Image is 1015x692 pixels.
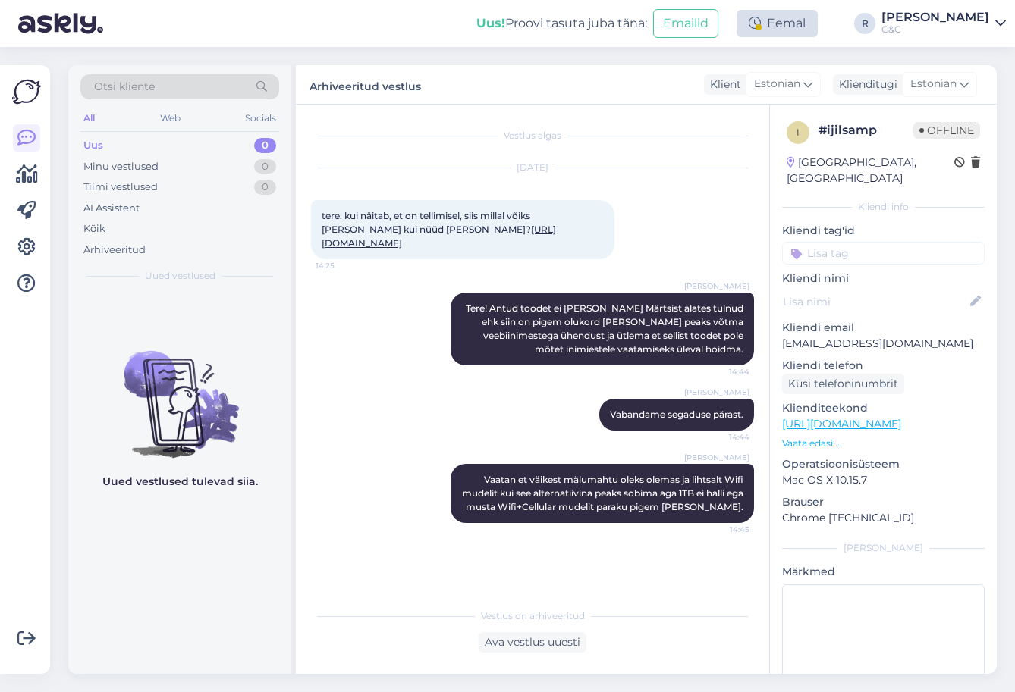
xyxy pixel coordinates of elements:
p: Operatsioonisüsteem [782,456,985,472]
div: [PERSON_NAME] [881,11,989,23]
span: 14:25 [316,260,372,271]
span: [PERSON_NAME] [684,280,749,292]
span: Tere! Antud toodet ei [PERSON_NAME] Märtsist alates tulnud ehk siin on pigem olukord [PERSON_NAME... [466,302,746,355]
p: Kliendi telefon [782,358,985,374]
p: Kliendi email [782,320,985,336]
p: Kliendi tag'id [782,223,985,239]
div: Socials [242,108,279,128]
span: [PERSON_NAME] [684,452,749,463]
div: Tiimi vestlused [83,180,158,195]
div: 0 [254,180,276,195]
p: Kliendi nimi [782,271,985,287]
div: Kliendi info [782,200,985,214]
div: Klienditugi [833,77,897,92]
div: C&C [881,23,989,36]
div: [DATE] [311,161,754,174]
p: [EMAIL_ADDRESS][DOMAIN_NAME] [782,336,985,352]
p: Brauser [782,494,985,510]
a: [PERSON_NAME]C&C [881,11,1006,36]
span: Vaatan et väikest mälumahtu oleks olemas ja lihtsalt Wifi mudelit kui see alternatiivina peaks so... [462,474,746,512]
div: Arhiveeritud [83,243,146,258]
span: 14:44 [693,431,749,443]
div: AI Assistent [83,201,140,216]
div: # ijilsamp [819,121,913,139]
p: Vaata edasi ... [782,437,985,450]
div: Ava vestlus uuesti [479,632,586,653]
p: Klienditeekond [782,400,985,416]
div: Vestlus algas [311,129,754,142]
p: Chrome [TECHNICAL_ID] [782,510,985,526]
div: Web [157,108,184,128]
p: Uued vestlused tulevad siia. [102,474,258,490]
b: Uus! [476,16,505,30]
span: 14:44 [693,366,749,377]
div: Uus [83,138,103,153]
span: Offline [913,122,980,139]
div: Proovi tasuta juba täna: [476,14,647,33]
span: Estonian [754,76,800,92]
input: Lisa tag [782,242,985,265]
div: R [854,13,875,34]
div: [GEOGRAPHIC_DATA], [GEOGRAPHIC_DATA] [787,155,954,186]
input: Lisa nimi [783,293,967,310]
span: i [797,127,800,138]
div: Küsi telefoninumbrit [782,374,904,394]
p: Märkmed [782,564,985,580]
span: tere. kui näitab, et on tellimisel, siis millal võiks [PERSON_NAME] kui nüüd [PERSON_NAME]? [322,210,556,249]
p: Mac OS X 10.15.7 [782,472,985,488]
button: Emailid [653,9,718,38]
span: Estonian [910,76,957,92]
img: No chats [68,324,291,460]
div: [PERSON_NAME] [782,541,985,555]
div: Klient [704,77,741,92]
span: Vestlus on arhiveeritud [481,609,585,623]
div: Minu vestlused [83,159,159,174]
span: Otsi kliente [94,79,155,95]
div: 0 [254,159,276,174]
span: [PERSON_NAME] [684,387,749,398]
div: All [80,108,98,128]
label: Arhiveeritud vestlus [310,74,421,95]
img: Askly Logo [12,77,41,106]
span: Uued vestlused [145,269,215,283]
a: [URL][DOMAIN_NAME] [782,417,901,431]
div: Eemal [737,10,818,37]
div: 0 [254,138,276,153]
span: Vabandame segaduse pärast. [610,409,743,420]
div: Kõik [83,221,105,236]
span: 14:45 [693,524,749,535]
